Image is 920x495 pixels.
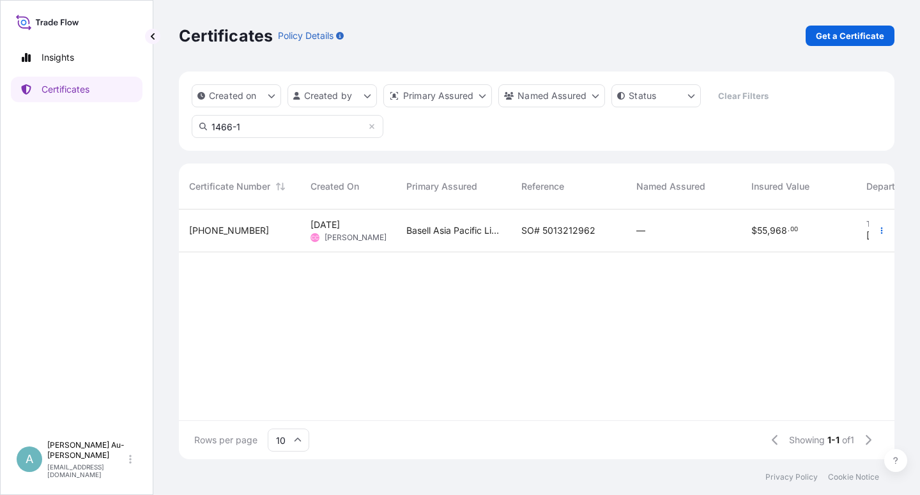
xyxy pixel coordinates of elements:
[194,434,257,446] span: Rows per page
[751,180,809,193] span: Insured Value
[26,453,33,466] span: A
[11,45,142,70] a: Insights
[789,434,825,446] span: Showing
[629,89,656,102] p: Status
[611,84,701,107] button: certificateStatus Filter options
[310,218,340,231] span: [DATE]
[179,26,273,46] p: Certificates
[403,89,473,102] p: Primary Assured
[767,226,770,235] span: ,
[311,231,319,244] span: CC
[765,472,818,482] a: Privacy Policy
[718,89,769,102] p: Clear Filters
[827,434,839,446] span: 1-1
[406,224,501,237] span: Basell Asia Pacific Limited
[521,180,564,193] span: Reference
[866,180,908,193] span: Departure
[816,29,884,42] p: Get a Certificate
[788,227,790,232] span: .
[842,434,854,446] span: of 1
[189,224,269,237] span: [PHONE_NUMBER]
[273,179,288,194] button: Sort
[383,84,492,107] button: distributor Filter options
[866,229,896,242] span: [DATE]
[47,440,126,461] p: [PERSON_NAME] Au-[PERSON_NAME]
[47,463,126,478] p: [EMAIL_ADDRESS][DOMAIN_NAME]
[521,224,595,237] span: SO# 5013212962
[192,115,383,138] input: Search Certificate or Reference...
[42,83,89,96] p: Certificates
[828,472,879,482] a: Cookie Notice
[636,180,705,193] span: Named Assured
[209,89,257,102] p: Created on
[806,26,894,46] a: Get a Certificate
[636,224,645,237] span: —
[304,89,353,102] p: Created by
[11,77,142,102] a: Certificates
[770,226,787,235] span: 968
[310,180,359,193] span: Created On
[278,29,333,42] p: Policy Details
[757,226,767,235] span: 55
[790,227,798,232] span: 00
[42,51,74,64] p: Insights
[406,180,477,193] span: Primary Assured
[751,226,757,235] span: $
[189,180,270,193] span: Certificate Number
[287,84,377,107] button: createdBy Filter options
[707,86,779,106] button: Clear Filters
[517,89,586,102] p: Named Assured
[192,84,281,107] button: createdOn Filter options
[325,232,387,243] span: [PERSON_NAME]
[498,84,605,107] button: cargoOwner Filter options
